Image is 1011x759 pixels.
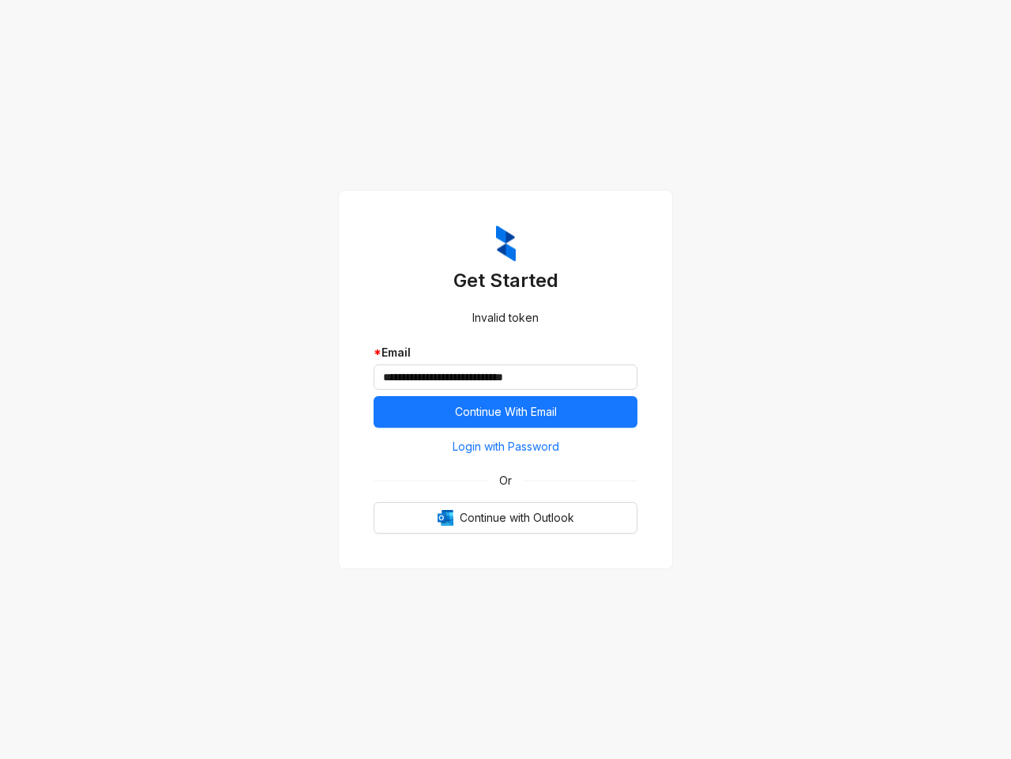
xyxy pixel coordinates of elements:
span: Continue with Outlook [460,509,574,527]
span: Login with Password [453,438,559,455]
button: OutlookContinue with Outlook [374,502,637,534]
img: ZumaIcon [496,225,516,262]
span: Continue With Email [455,403,557,421]
div: Email [374,344,637,361]
span: Or [488,472,523,489]
button: Login with Password [374,434,637,459]
button: Continue With Email [374,396,637,428]
h3: Get Started [374,268,637,293]
div: Invalid token [374,309,637,327]
img: Outlook [438,510,453,526]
